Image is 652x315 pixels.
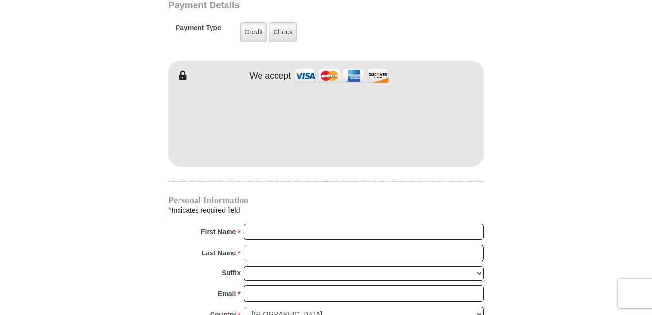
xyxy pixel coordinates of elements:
[222,266,241,280] strong: Suffix
[250,71,291,81] h4: We accept
[201,225,236,238] strong: First Name
[176,24,221,37] h5: Payment Type
[293,65,390,86] img: credit cards accepted
[168,204,484,217] div: Indicates required field
[218,287,236,300] strong: Email
[168,196,484,204] h4: Personal Information
[240,22,267,42] label: Credit
[202,246,236,260] strong: Last Name
[269,22,297,42] label: Check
